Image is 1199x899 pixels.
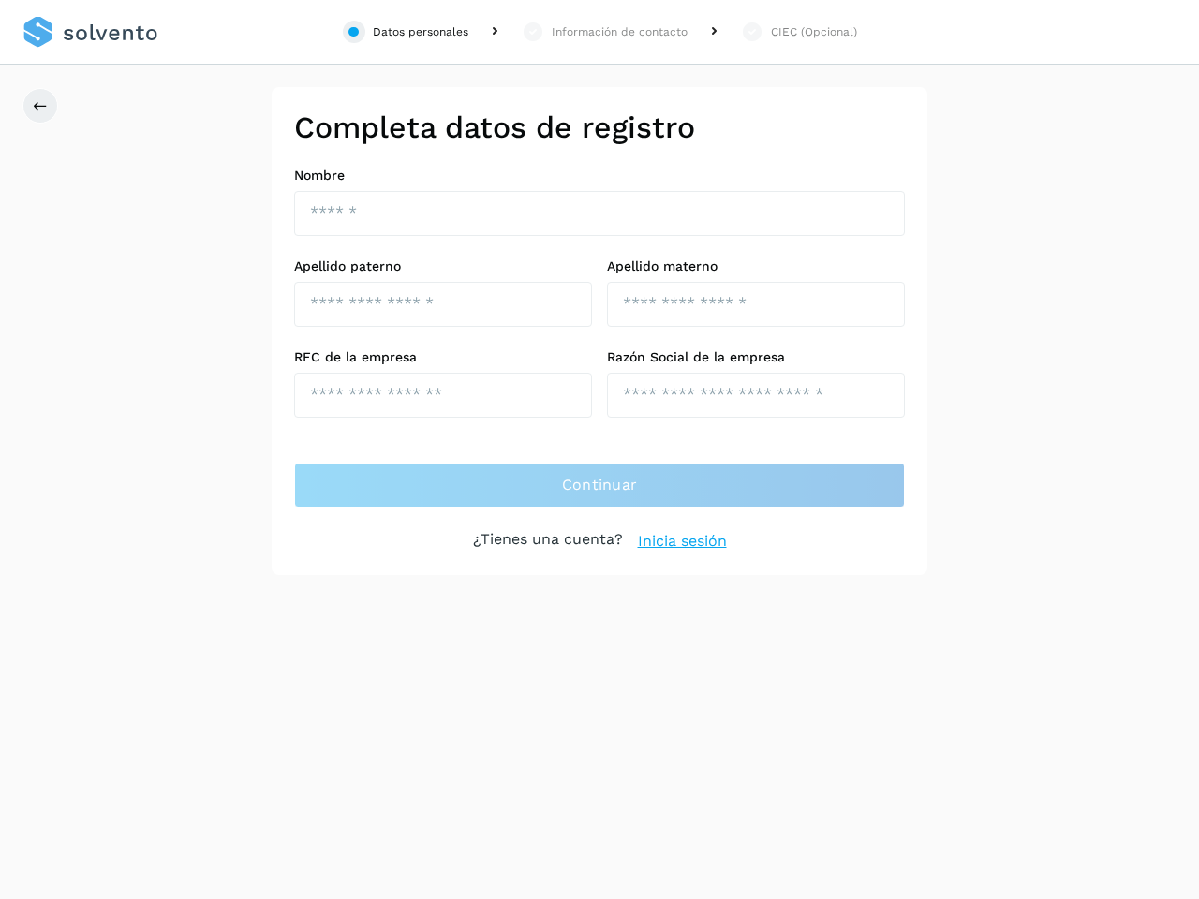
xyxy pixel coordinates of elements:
[562,475,638,495] span: Continuar
[294,258,592,274] label: Apellido paterno
[552,23,688,40] div: Información de contacto
[294,463,905,508] button: Continuar
[771,23,857,40] div: CIEC (Opcional)
[473,530,623,553] p: ¿Tienes una cuenta?
[607,349,905,365] label: Razón Social de la empresa
[373,23,468,40] div: Datos personales
[607,258,905,274] label: Apellido materno
[638,530,727,553] a: Inicia sesión
[294,110,905,145] h2: Completa datos de registro
[294,168,905,184] label: Nombre
[294,349,592,365] label: RFC de la empresa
